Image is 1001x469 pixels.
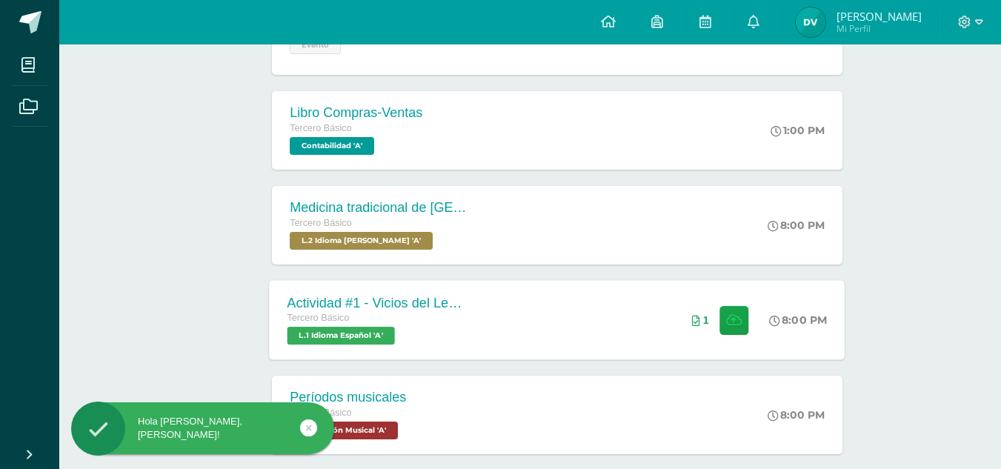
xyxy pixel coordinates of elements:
div: 8:00 PM [770,313,828,327]
span: Mi Perfil [837,22,922,35]
div: Actividad #1 - Vicios del LenguaJe [287,295,467,310]
div: 8:00 PM [768,219,825,232]
span: Tercero Básico [290,218,351,228]
div: Medicina tradicional de [GEOGRAPHIC_DATA] [290,200,468,216]
span: Tercero Básico [287,313,350,323]
div: Períodos musicales [290,390,406,405]
div: Hola [PERSON_NAME], [PERSON_NAME]! [71,415,334,442]
div: 8:00 PM [768,408,825,422]
span: [PERSON_NAME] [837,9,922,24]
span: Evento [290,36,341,54]
span: 1 [703,314,709,326]
span: Contabilidad 'A' [290,137,374,155]
span: Tercero Básico [290,123,351,133]
div: Libro Compras-Ventas [290,105,422,121]
span: L.2 Idioma Maya Kaqchikel 'A' [290,232,433,250]
div: 1:00 PM [771,124,825,137]
div: Archivos entregados [692,314,709,326]
span: L.1 Idioma Español 'A' [287,327,395,345]
img: 0370db648e8cf47cf9142de69652201e.png [796,7,825,37]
